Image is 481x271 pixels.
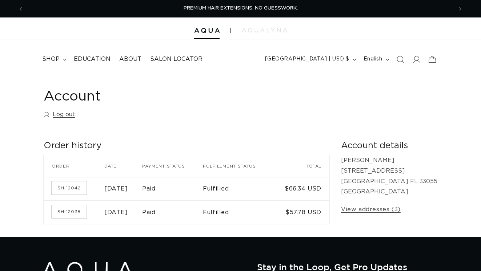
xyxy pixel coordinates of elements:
[42,55,60,63] span: shop
[341,204,401,215] a: View addresses (3)
[44,88,437,106] h1: Account
[44,155,104,177] th: Order
[44,140,329,152] h2: Order history
[13,2,29,16] button: Previous announcement
[115,51,146,67] a: About
[142,200,203,224] td: Paid
[74,55,111,63] span: Education
[119,55,141,63] span: About
[104,186,128,192] time: [DATE]
[184,6,298,11] span: PREMIUM HAIR EXTENSIONS. NO GUESSWORK.
[242,28,287,32] img: aqualyna.com
[38,51,69,67] summary: shop
[203,177,276,201] td: Fulfilled
[261,52,359,66] button: [GEOGRAPHIC_DATA] | USD $
[146,51,207,67] a: Salon Locator
[276,177,329,201] td: $66.34 USD
[341,155,437,197] p: [PERSON_NAME] [STREET_ADDRESS] [GEOGRAPHIC_DATA] FL 33055 [GEOGRAPHIC_DATA]
[341,140,437,152] h2: Account details
[359,52,392,66] button: English
[276,200,329,224] td: $57.78 USD
[392,51,408,67] summary: Search
[44,109,75,120] a: Log out
[364,55,382,63] span: English
[69,51,115,67] a: Education
[104,209,128,215] time: [DATE]
[150,55,203,63] span: Salon Locator
[52,205,87,218] a: Order number SH-12038
[142,155,203,177] th: Payment status
[265,55,349,63] span: [GEOGRAPHIC_DATA] | USD $
[203,155,276,177] th: Fulfillment status
[52,181,87,195] a: Order number SH-12042
[104,155,142,177] th: Date
[203,200,276,224] td: Fulfilled
[194,28,220,33] img: Aqua Hair Extensions
[452,2,468,16] button: Next announcement
[276,155,329,177] th: Total
[142,177,203,201] td: Paid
